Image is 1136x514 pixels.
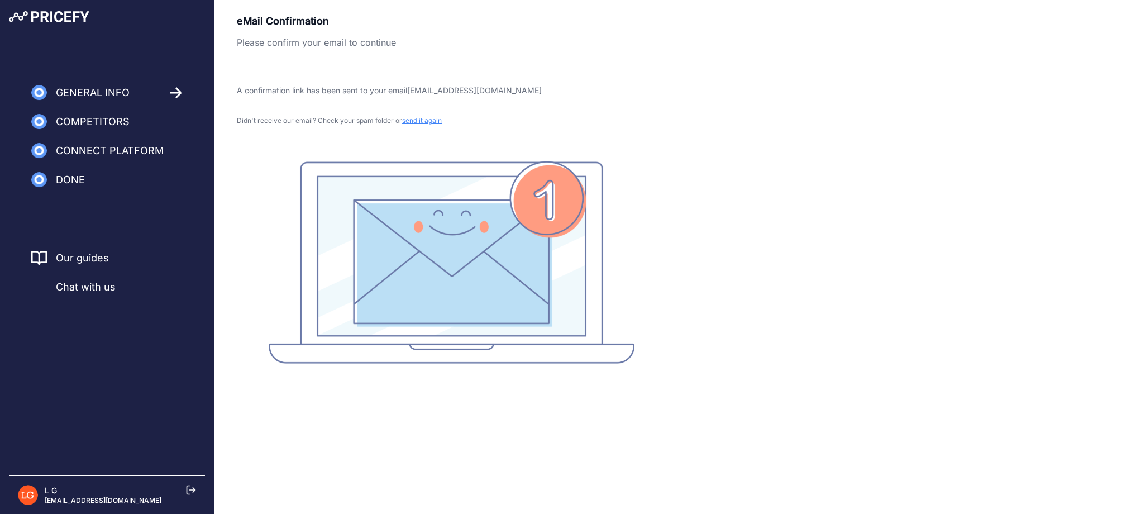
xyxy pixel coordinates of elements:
[402,116,442,125] span: send it again
[45,496,161,505] p: [EMAIL_ADDRESS][DOMAIN_NAME]
[56,250,109,266] a: Our guides
[56,114,130,130] span: Competitors
[237,13,666,29] p: eMail Confirmation
[45,485,161,496] p: L G
[9,11,89,22] img: Pricefy Logo
[56,279,116,295] span: Chat with us
[56,85,130,101] span: General Info
[237,116,666,125] p: Didn't receive our email? Check your spam folder or
[237,85,666,96] p: A confirmation link has been sent to your email
[407,85,542,95] span: [EMAIL_ADDRESS][DOMAIN_NAME]
[56,172,85,188] span: Done
[31,279,116,295] a: Chat with us
[237,36,666,49] p: Please confirm your email to continue
[56,143,164,159] span: Connect Platform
